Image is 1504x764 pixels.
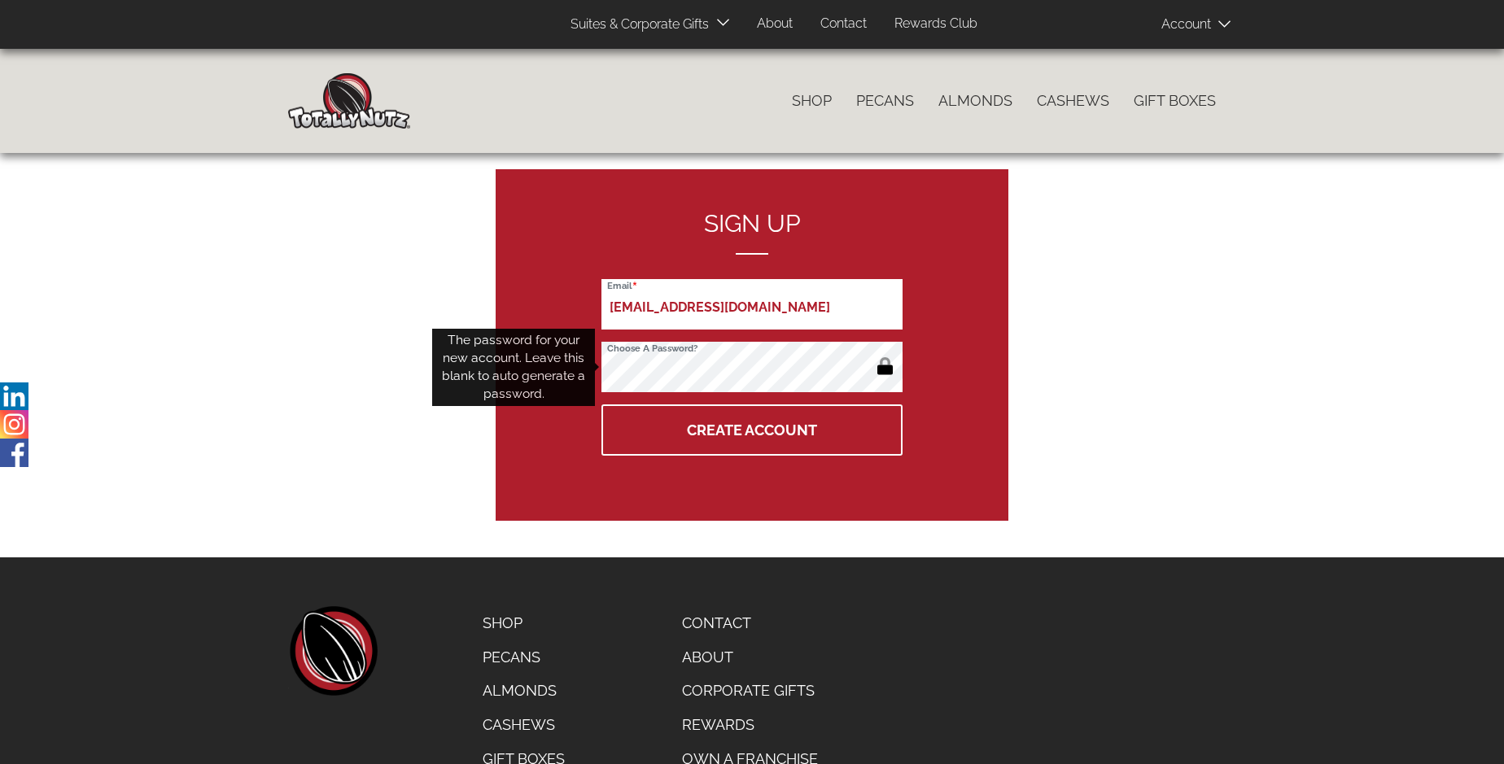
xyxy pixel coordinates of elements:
h2: Sign up [601,210,903,255]
a: Cashews [1025,84,1121,118]
a: Rewards Club [882,8,990,40]
a: Shop [780,84,844,118]
div: The password for your new account. Leave this blank to auto generate a password. [432,329,595,406]
a: Shop [470,606,577,640]
a: Suites & Corporate Gifts [558,9,714,41]
a: Contact [808,8,879,40]
a: Pecans [470,640,577,675]
a: Corporate Gifts [670,674,830,708]
a: Rewards [670,708,830,742]
a: Contact [670,606,830,640]
a: Cashews [470,708,577,742]
a: home [288,606,378,696]
a: About [670,640,830,675]
img: Home [288,73,410,129]
input: Email [601,279,903,330]
a: Gift Boxes [1121,84,1228,118]
a: Almonds [470,674,577,708]
a: Almonds [926,84,1025,118]
a: About [745,8,805,40]
a: Pecans [844,84,926,118]
button: Create Account [601,404,903,456]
